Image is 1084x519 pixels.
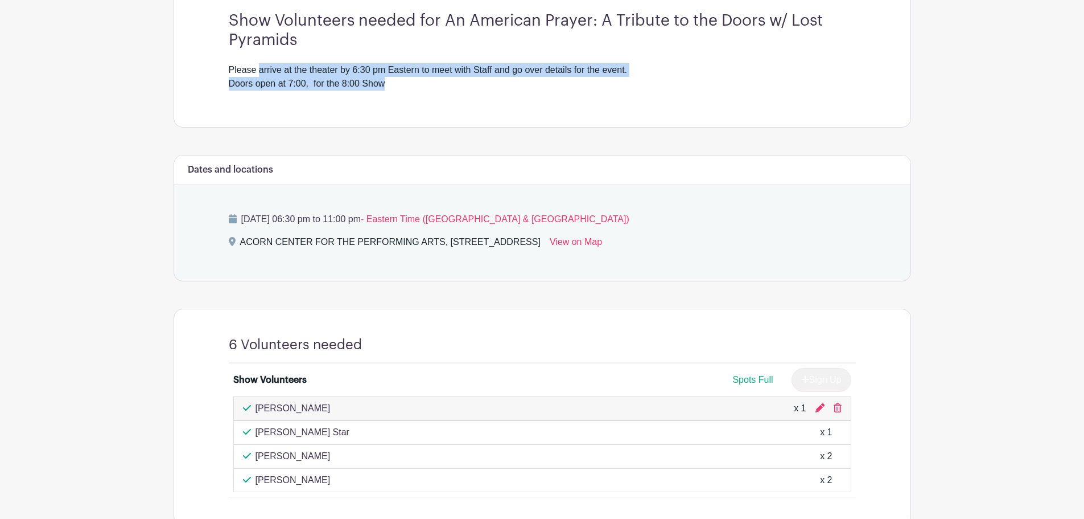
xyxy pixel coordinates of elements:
[233,373,307,387] div: Show Volunteers
[361,214,629,224] span: - Eastern Time ([GEOGRAPHIC_DATA] & [GEOGRAPHIC_DATA])
[255,402,331,415] p: [PERSON_NAME]
[550,235,602,254] a: View on Map
[188,165,273,175] h6: Dates and locations
[229,212,856,226] p: [DATE] 06:30 pm to 11:00 pm
[229,11,856,50] h3: Show Volunteers needed for An American Prayer: A Tribute to the Doors w/ Lost Pyramids
[229,337,362,353] h4: 6 Volunteers needed
[820,449,832,463] div: x 2
[820,473,832,487] div: x 2
[820,426,832,439] div: x 1
[255,426,349,439] p: [PERSON_NAME] Star
[255,473,331,487] p: [PERSON_NAME]
[732,375,773,385] span: Spots Full
[794,402,806,415] div: x 1
[255,449,331,463] p: [PERSON_NAME]
[229,63,856,91] div: Please arrive at the theater by 6:30 pm Eastern to meet with Staff and go over details for the ev...
[240,235,541,254] div: ACORN CENTER FOR THE PERFORMING ARTS, [STREET_ADDRESS]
